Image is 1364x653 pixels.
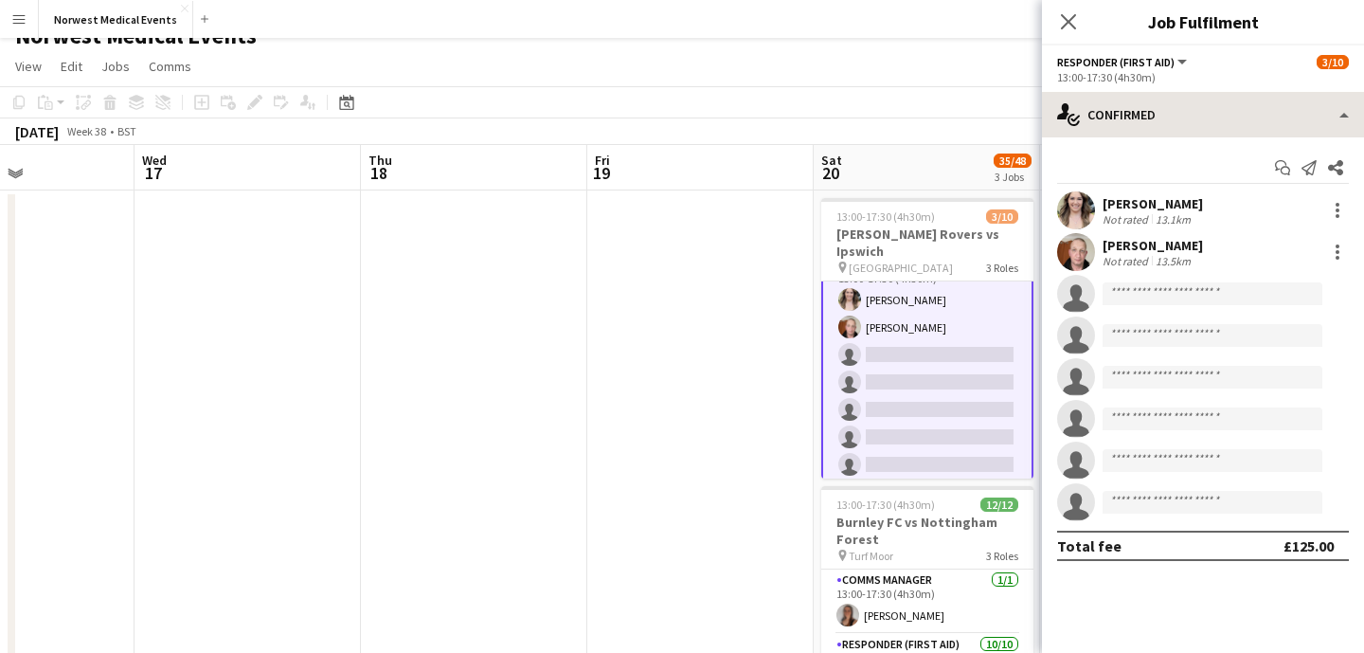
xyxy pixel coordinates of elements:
[986,209,1018,224] span: 3/10
[821,570,1033,634] app-card-role: Comms Manager1/113:00-17:30 (4h30m)[PERSON_NAME]
[1103,212,1152,227] div: Not rated
[142,152,167,169] span: Wed
[63,124,110,138] span: Week 38
[8,54,49,79] a: View
[592,162,610,184] span: 19
[101,58,130,75] span: Jobs
[368,152,392,169] span: Thu
[61,58,82,75] span: Edit
[1042,9,1364,34] h3: Job Fulfilment
[836,209,935,224] span: 13:00-17:30 (4h30m)
[821,226,1033,260] h3: [PERSON_NAME] Rovers vs Ipswich
[1103,237,1203,254] div: [PERSON_NAME]
[1057,55,1175,69] span: Responder (First Aid)
[1152,212,1194,227] div: 13.1km
[117,124,136,138] div: BST
[995,170,1031,184] div: 3 Jobs
[1057,55,1190,69] button: Responder (First Aid)
[980,498,1018,512] span: 12/12
[53,54,90,79] a: Edit
[39,1,193,38] button: Norwest Medical Events
[849,549,893,563] span: Turf Moor
[1152,254,1194,268] div: 13.5km
[1103,254,1152,268] div: Not rated
[1317,55,1349,69] span: 3/10
[15,58,42,75] span: View
[1283,536,1334,555] div: £125.00
[818,162,842,184] span: 20
[994,154,1032,168] span: 35/48
[15,122,59,141] div: [DATE]
[821,152,842,169] span: Sat
[141,54,199,79] a: Comms
[836,498,935,512] span: 13:00-17:30 (4h30m)
[595,152,610,169] span: Fri
[986,549,1018,563] span: 3 Roles
[821,514,1033,548] h3: Burnley FC vs Nottingham Forest
[1057,536,1122,555] div: Total fee
[1057,70,1349,84] div: 13:00-17:30 (4h30m)
[821,252,1033,513] app-card-role: Responder (First Aid)2/813:00-17:30 (4h30m)[PERSON_NAME][PERSON_NAME]
[849,261,953,275] span: [GEOGRAPHIC_DATA]
[821,198,1033,479] app-job-card: 13:00-17:30 (4h30m)3/10[PERSON_NAME] Rovers vs Ipswich [GEOGRAPHIC_DATA]3 RolesComms Manager1/113...
[1103,195,1203,212] div: [PERSON_NAME]
[366,162,392,184] span: 18
[1042,92,1364,137] div: Confirmed
[149,58,191,75] span: Comms
[986,261,1018,275] span: 3 Roles
[139,162,167,184] span: 17
[94,54,137,79] a: Jobs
